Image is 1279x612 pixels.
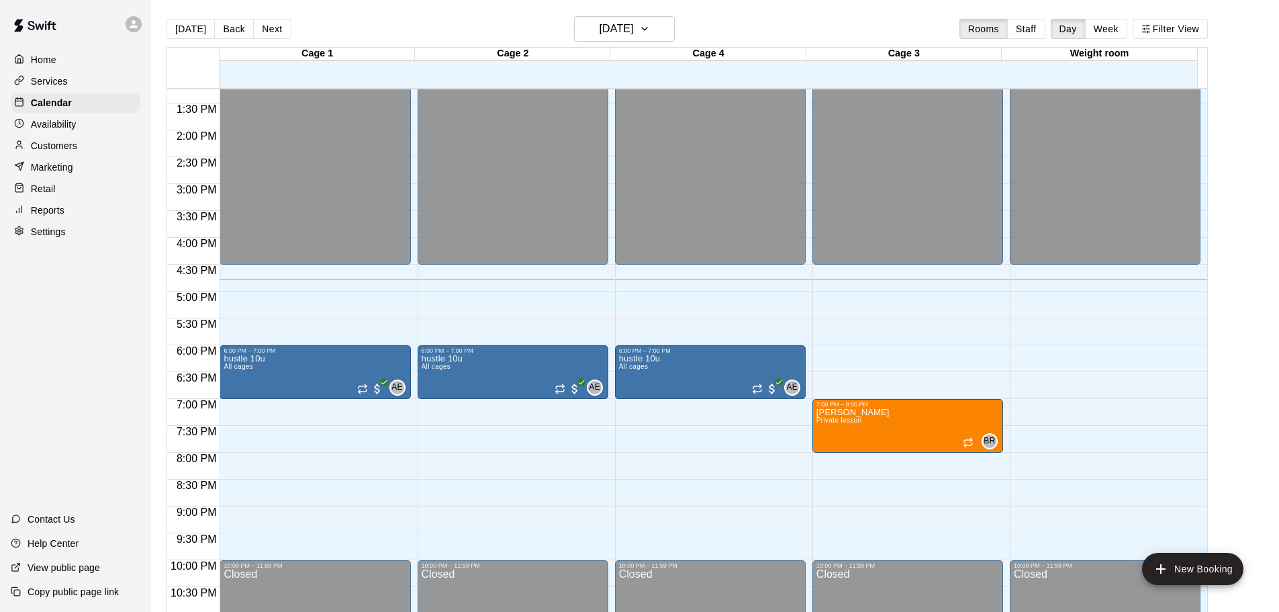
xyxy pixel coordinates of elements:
[11,114,140,134] a: Availability
[173,292,220,303] span: 5:00 PM
[173,372,220,384] span: 6:30 PM
[959,19,1008,39] button: Rooms
[415,48,610,60] div: Cage 2
[173,399,220,410] span: 7:00 PM
[220,345,410,399] div: 6:00 PM – 7:00 PM: hustle 10u
[31,75,68,88] p: Services
[173,480,220,491] span: 8:30 PM
[31,182,56,195] p: Retail
[173,265,220,276] span: 4:30 PM
[1051,19,1086,39] button: Day
[173,507,220,518] span: 9:00 PM
[1142,553,1243,585] button: add
[167,560,220,572] span: 10:00 PM
[173,533,220,545] span: 9:30 PM
[1085,19,1127,39] button: Week
[574,16,675,42] button: [DATE]
[619,347,802,354] div: 6:00 PM – 7:00 PM
[615,345,806,399] div: 6:00 PM – 7:00 PM: hustle 10u
[11,157,140,177] div: Marketing
[31,96,72,110] p: Calendar
[555,384,565,394] span: Recurring event
[11,93,140,113] a: Calendar
[812,399,1003,453] div: 7:00 PM – 8:00 PM: Maverick - Blake
[173,238,220,249] span: 4:00 PM
[28,561,100,574] p: View public page
[587,380,603,396] div: Arturo Escobedo
[173,453,220,464] span: 8:00 PM
[619,363,649,370] span: All cages
[422,562,604,569] div: 10:00 PM – 11:59 PM
[11,222,140,242] a: Settings
[786,381,798,394] span: AE
[173,157,220,169] span: 2:30 PM
[220,48,415,60] div: Cage 1
[224,363,253,370] span: All cages
[389,380,406,396] div: Arturo Escobedo
[173,184,220,195] span: 3:00 PM
[963,437,974,448] span: Recurring event
[28,513,75,526] p: Contact Us
[173,345,220,357] span: 6:00 PM
[173,318,220,330] span: 5:30 PM
[173,426,220,437] span: 7:30 PM
[31,204,64,217] p: Reports
[1002,48,1197,60] div: Weight room
[371,382,384,396] span: All customers have paid
[752,384,763,394] span: Recurring event
[806,48,1002,60] div: Cage 3
[816,562,999,569] div: 10:00 PM – 11:59 PM
[11,50,140,70] a: Home
[422,347,604,354] div: 6:00 PM – 7:00 PM
[987,433,998,449] span: Blake Roberts
[592,380,603,396] span: Arturo Escobedo
[765,382,779,396] span: All customers have paid
[357,384,368,394] span: Recurring event
[568,382,581,396] span: All customers have paid
[224,347,406,354] div: 6:00 PM – 7:00 PM
[422,363,451,370] span: All cages
[167,19,215,39] button: [DATE]
[167,587,220,599] span: 10:30 PM
[984,435,995,448] span: BR
[610,48,806,60] div: Cage 4
[28,585,119,599] p: Copy public page link
[11,71,140,91] a: Services
[982,433,998,449] div: Blake Roberts
[173,103,220,115] span: 1:30 PM
[816,401,999,408] div: 7:00 PM – 8:00 PM
[214,19,254,39] button: Back
[1014,562,1196,569] div: 10:00 PM – 11:59 PM
[1133,19,1208,39] button: Filter View
[790,380,800,396] span: Arturo Escobedo
[31,53,56,67] p: Home
[600,19,634,38] h6: [DATE]
[589,381,600,394] span: AE
[391,381,403,394] span: AE
[173,211,220,222] span: 3:30 PM
[784,380,800,396] div: Arturo Escobedo
[395,380,406,396] span: Arturo Escobedo
[11,200,140,220] a: Reports
[31,139,77,152] p: Customers
[619,562,802,569] div: 10:00 PM – 11:59 PM
[1007,19,1045,39] button: Staff
[31,225,66,238] p: Settings
[31,118,77,131] p: Availability
[11,136,140,156] a: Customers
[253,19,291,39] button: Next
[173,130,220,142] span: 2:00 PM
[31,161,73,174] p: Marketing
[28,537,79,550] p: Help Center
[11,179,140,199] a: Retail
[816,417,861,424] span: Private lesson
[224,562,406,569] div: 10:00 PM – 11:59 PM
